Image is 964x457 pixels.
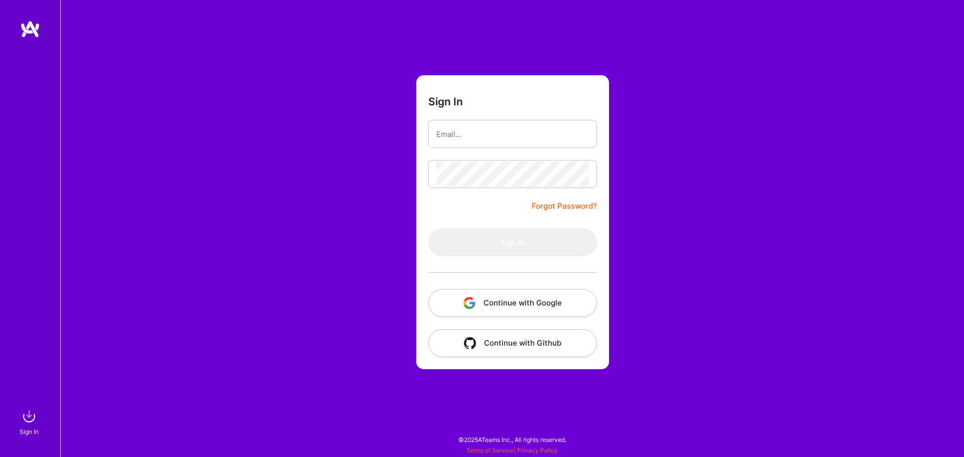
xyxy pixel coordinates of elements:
[20,20,40,38] img: logo
[466,446,558,454] span: |
[428,95,463,108] h3: Sign In
[19,406,39,426] img: sign in
[428,228,597,256] button: Sign In
[21,406,39,437] a: sign inSign In
[20,426,39,437] div: Sign In
[428,329,597,357] button: Continue with Github
[60,427,964,452] div: © 2025 ATeams Inc., All rights reserved.
[428,289,597,317] button: Continue with Google
[466,446,514,454] a: Terms of Service
[517,446,558,454] a: Privacy Policy
[464,337,476,349] img: icon
[532,200,597,212] a: Forgot Password?
[436,121,589,147] input: Email...
[463,297,475,309] img: icon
